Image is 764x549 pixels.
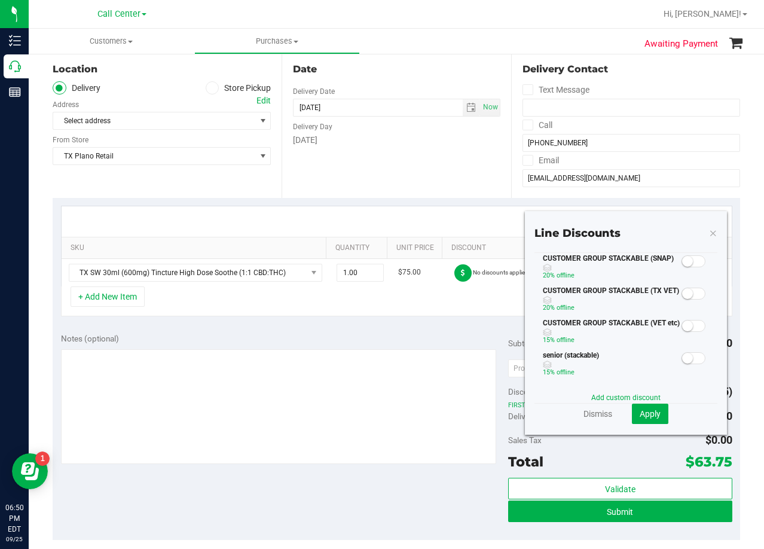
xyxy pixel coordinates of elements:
a: Unit Price [396,243,437,253]
span: Subtotal [508,338,537,348]
button: Submit [508,501,732,522]
div: CUSTOMER GROUP STACKABLE (SNAP) [534,253,680,285]
label: Store Pickup [206,81,271,95]
button: Apply [632,404,668,424]
input: Format: (999) 999-9999 [522,99,740,117]
span: select [255,148,270,164]
a: Purchases [194,29,360,54]
span: select [255,112,270,129]
span: Delivery Fee [508,411,551,421]
label: Email [522,152,559,169]
span: Validate [605,484,635,494]
span: Notes (optional) [61,334,119,343]
p: off [543,270,680,281]
span: Line Discounts [534,227,621,240]
div: Delivery Contact [522,62,740,77]
span: Customers [29,36,194,47]
a: SKU [71,243,322,253]
span: $75.00 [398,267,421,278]
span: select [480,99,500,116]
span: Apply [640,409,661,419]
input: Promo Code [508,359,601,377]
span: Discount can be combined with other discounts [543,361,680,369]
p: off [543,335,680,346]
button: Validate [508,478,732,499]
span: $0.00 [705,434,732,446]
span: Select address [53,112,245,129]
div: senior (stackable) [534,350,680,382]
label: Delivery Date [293,86,335,97]
iframe: Resource center unread badge [35,452,50,466]
span: Discount can be combined with other discounts [543,264,680,272]
iframe: Resource center [12,453,48,489]
label: Delivery Day [293,121,332,132]
div: CUSTOMER GROUP STACKABLE (TX VET) [534,285,680,318]
label: Delivery [53,81,100,95]
span: 20% [543,272,555,279]
span: Call Center [97,9,140,19]
span: Submit [607,507,633,517]
inline-svg: Call Center [9,60,21,72]
span: Purchases [195,36,359,47]
span: 20% [543,304,555,312]
a: Quantity [335,243,382,253]
a: Customers [29,29,194,54]
span: select [463,99,480,116]
span: Discount can be combined with other discounts [543,296,680,304]
span: 15% [543,336,555,344]
div: [DATE] [293,134,500,147]
span: NO DATA FOUND [69,264,322,282]
span: 15% [543,368,555,376]
p: off [543,303,680,313]
div: Edit [256,94,271,107]
p: 09/25 [5,535,23,544]
label: Call [522,117,552,134]
span: Discount can be combined with other discounts [543,328,680,337]
button: + Add New Item [71,286,145,307]
span: TX SW 30ml (600mg) Tincture High Dose Soothe (1:1 CBD:THC) [69,264,307,281]
input: 1.00 [337,264,383,281]
span: line [566,368,574,376]
span: FIRST TIME PATIENT [GEOGRAPHIC_DATA]: 15% off purchase [508,401,732,409]
div: Location [53,62,271,77]
label: From Store [53,135,88,145]
input: Format: (999) 999-9999 [522,134,740,152]
inline-svg: Reports [9,86,21,98]
span: Sales Tax [508,435,542,445]
span: No discounts applied [473,269,528,276]
span: line [566,304,574,312]
span: line [566,272,574,279]
a: Discount [451,243,547,253]
p: 06:50 PM EDT [5,502,23,535]
inline-svg: Inventory [9,35,21,47]
span: Discounts [508,381,543,402]
label: Address [53,99,79,110]
span: Awaiting Payment [644,37,718,51]
span: Total [508,453,543,470]
label: Text Message [522,81,589,99]
span: Hi, [PERSON_NAME]! [664,9,741,19]
p: off [543,367,680,378]
div: CUSTOMER GROUP STACKABLE (VET etc) [534,318,680,350]
span: Set Current date [480,99,500,116]
a: Add custom discount [591,394,661,402]
span: line [566,336,574,344]
div: Date [293,62,500,77]
span: TX Plano Retail [53,148,255,164]
span: $63.75 [686,453,732,470]
a: Dismiss [583,408,612,420]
